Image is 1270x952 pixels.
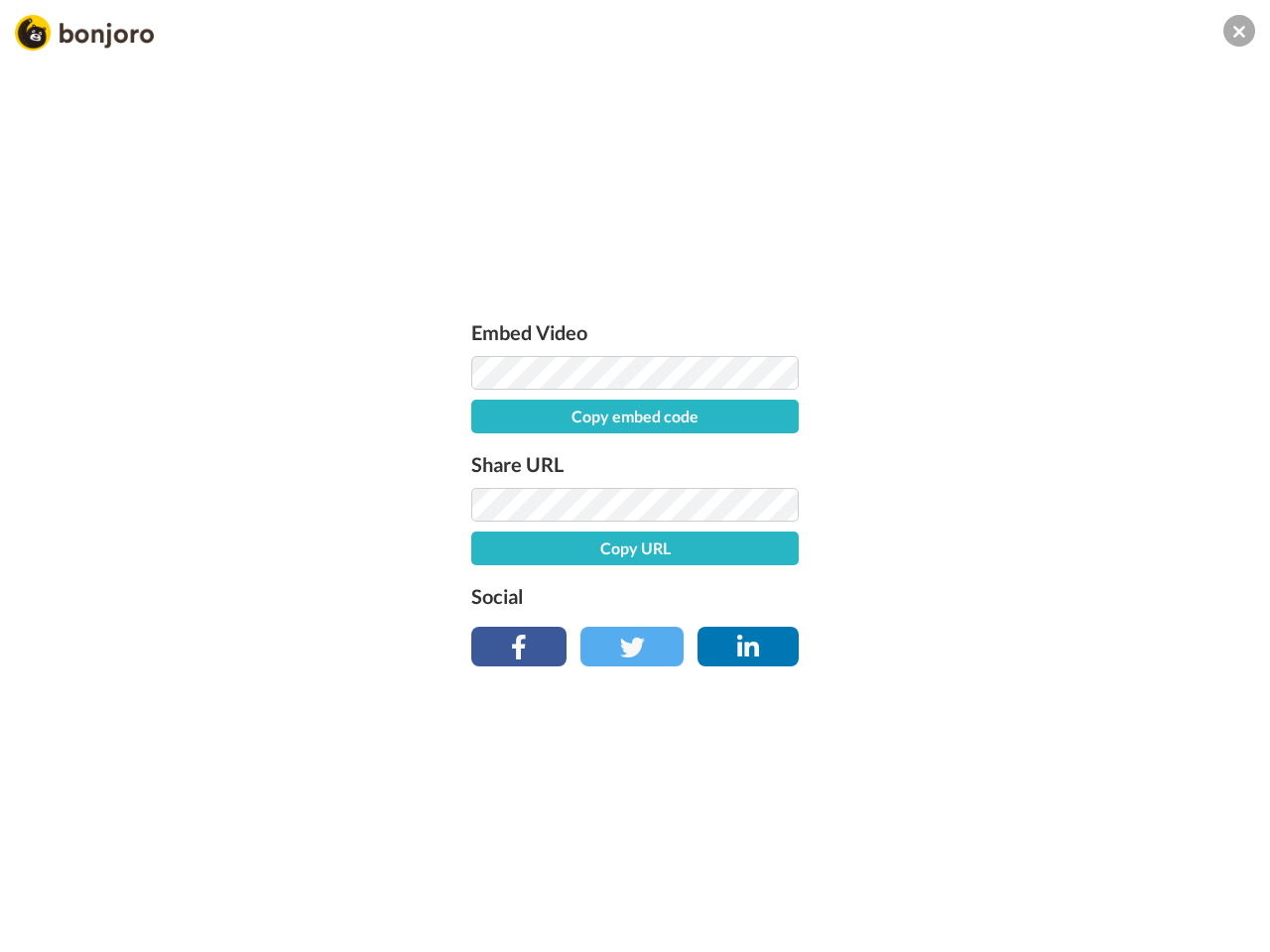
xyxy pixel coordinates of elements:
[15,15,154,51] img: Bonjoro Logo
[471,400,799,433] button: Copy embed code
[471,448,799,480] label: Share URL
[471,316,799,348] label: Embed Video
[471,580,799,612] label: Social
[471,532,799,565] button: Copy URL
